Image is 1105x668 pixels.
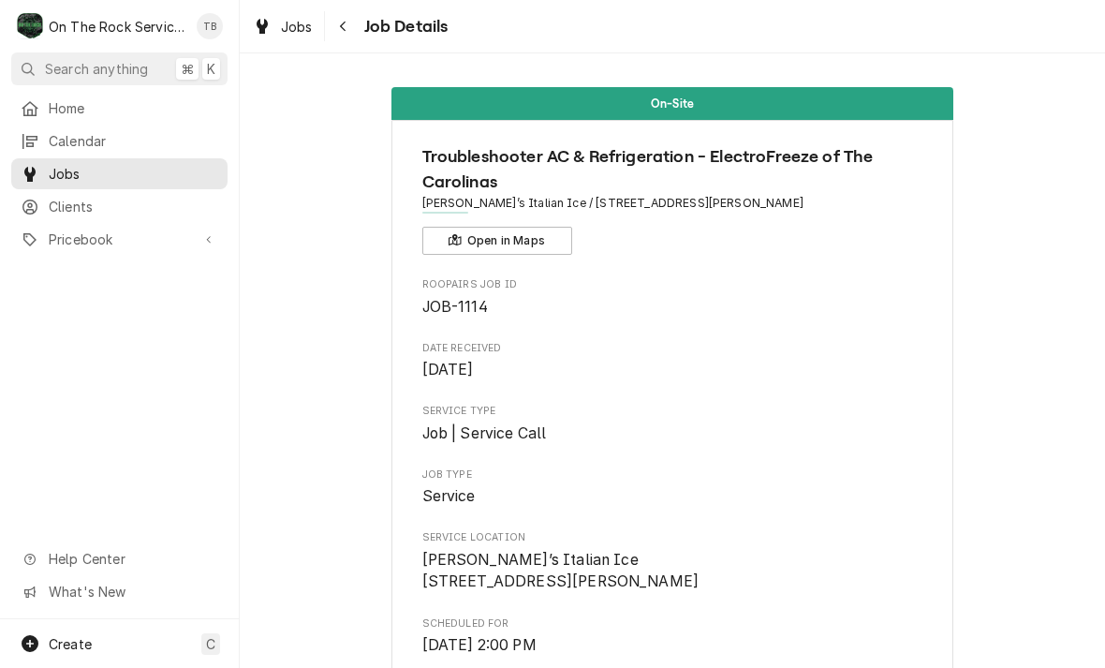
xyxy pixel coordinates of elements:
div: Status [391,87,953,120]
a: Clients [11,191,228,222]
span: Jobs [49,164,218,184]
span: Service [422,487,476,505]
div: O [17,13,43,39]
a: Home [11,93,228,124]
div: Roopairs Job ID [422,277,923,318]
span: Name [422,144,923,195]
div: Job Type [422,468,923,508]
span: Jobs [281,17,313,37]
span: Service Type [422,404,923,419]
span: Clients [49,197,218,216]
a: Calendar [11,126,228,156]
div: On The Rock Services [49,17,186,37]
div: On The Rock Services's Avatar [17,13,43,39]
div: Client Information [422,144,923,255]
span: Search anything [45,59,148,79]
span: Service Location [422,530,923,545]
span: Job | Service Call [422,424,547,442]
span: K [207,59,215,79]
div: TB [197,13,223,39]
span: Scheduled For [422,616,923,631]
span: Home [49,98,218,118]
button: Open in Maps [422,227,572,255]
span: Job Type [422,468,923,482]
div: Service Type [422,404,923,444]
span: Calendar [49,131,218,151]
span: What's New [49,582,216,601]
span: [DATE] [422,361,474,379]
span: [DATE] 2:00 PM [422,636,537,654]
span: On-Site [651,97,694,110]
span: C [206,634,215,654]
span: Roopairs Job ID [422,296,923,319]
span: Service Type [422,423,923,445]
a: Go to What's New [11,576,228,607]
a: Jobs [11,158,228,189]
span: Job Type [422,485,923,508]
span: Job Details [359,14,449,39]
div: Service Location [422,530,923,593]
span: Roopairs Job ID [422,277,923,292]
span: Date Received [422,359,923,381]
span: JOB-1114 [422,298,488,316]
a: Go to Pricebook [11,224,228,255]
span: [PERSON_NAME]’s Italian Ice [STREET_ADDRESS][PERSON_NAME] [422,551,700,591]
div: Todd Brady's Avatar [197,13,223,39]
a: Jobs [245,11,320,42]
span: ⌘ [181,59,194,79]
div: Scheduled For [422,616,923,657]
div: Date Received [422,341,923,381]
span: Pricebook [49,230,190,249]
span: Create [49,636,92,652]
span: Address [422,195,923,212]
a: Go to Help Center [11,543,228,574]
span: Service Location [422,549,923,593]
span: Help Center [49,549,216,569]
span: Scheduled For [422,634,923,657]
span: Date Received [422,341,923,356]
button: Navigate back [329,11,359,41]
button: Search anything⌘K [11,52,228,85]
